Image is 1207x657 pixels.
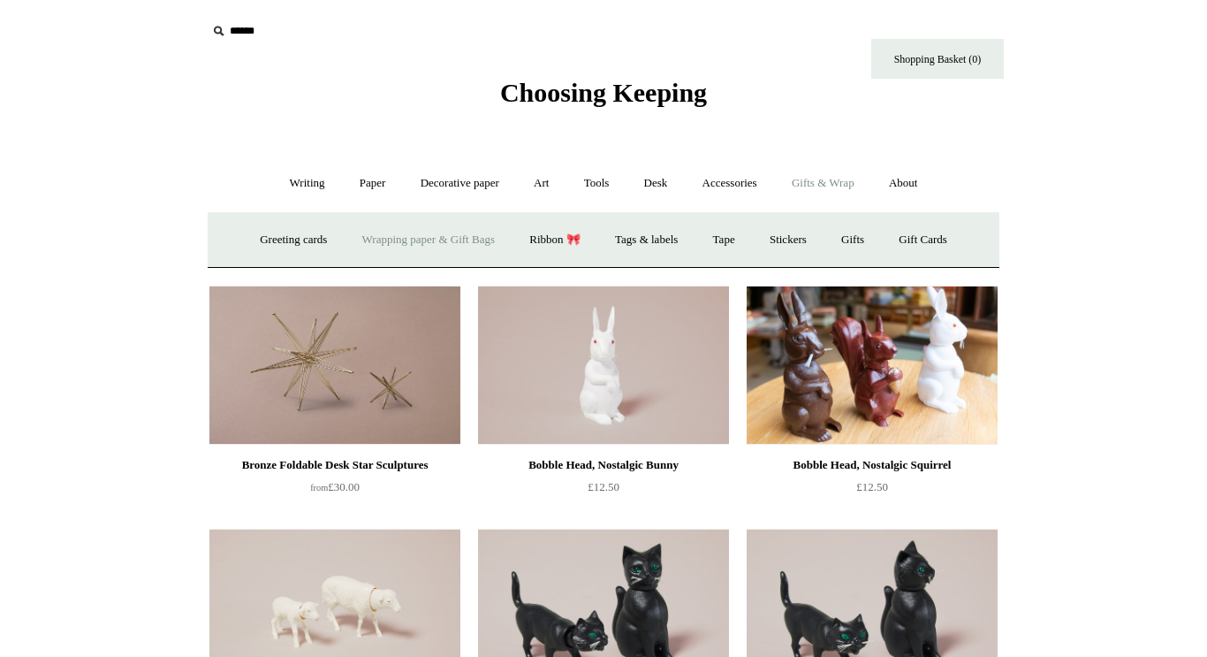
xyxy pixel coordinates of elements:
a: Stickers [754,217,823,264]
a: Bronze Foldable Desk Star Sculptures Bronze Foldable Desk Star Sculptures [209,286,460,445]
a: About [873,160,934,207]
a: Bobble Head, Nostalgic Bunny £12.50 [478,455,729,527]
a: Desk [628,160,684,207]
a: Paper [344,160,402,207]
span: £12.50 [856,480,888,493]
img: Bobble Head, Nostalgic Bunny [478,286,729,445]
a: Gift Cards [883,217,963,264]
a: Wrapping paper & Gift Bags [346,217,511,264]
a: Writing [274,160,341,207]
a: Shopping Basket (0) [871,39,1004,79]
span: £30.00 [310,480,360,493]
a: Tags & labels [599,217,694,264]
a: Tape [697,217,751,264]
div: Bobble Head, Nostalgic Squirrel [751,455,993,476]
a: Bronze Foldable Desk Star Sculptures from£30.00 [209,455,460,527]
a: Greeting cards [244,217,343,264]
a: Ribbon 🎀 [513,217,596,264]
a: Tools [568,160,626,207]
a: Bobble Head, Nostalgic Bunny Bobble Head, Nostalgic Bunny [478,286,729,445]
a: Bobble Head, Nostalgic Squirrel Bobble Head, Nostalgic Squirrel [747,286,998,445]
a: Art [518,160,565,207]
a: Accessories [687,160,773,207]
span: from [310,483,328,493]
a: Gifts & Wrap [776,160,870,207]
span: Choosing Keeping [500,78,707,107]
div: Bronze Foldable Desk Star Sculptures [214,455,456,476]
a: Decorative paper [405,160,515,207]
div: Bobble Head, Nostalgic Bunny [482,455,725,476]
a: Bobble Head, Nostalgic Squirrel £12.50 [747,455,998,527]
a: Gifts [825,217,880,264]
img: Bobble Head, Nostalgic Squirrel [747,286,998,445]
a: Choosing Keeping [500,92,707,104]
span: £12.50 [588,480,619,493]
img: Bronze Foldable Desk Star Sculptures [209,286,460,445]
